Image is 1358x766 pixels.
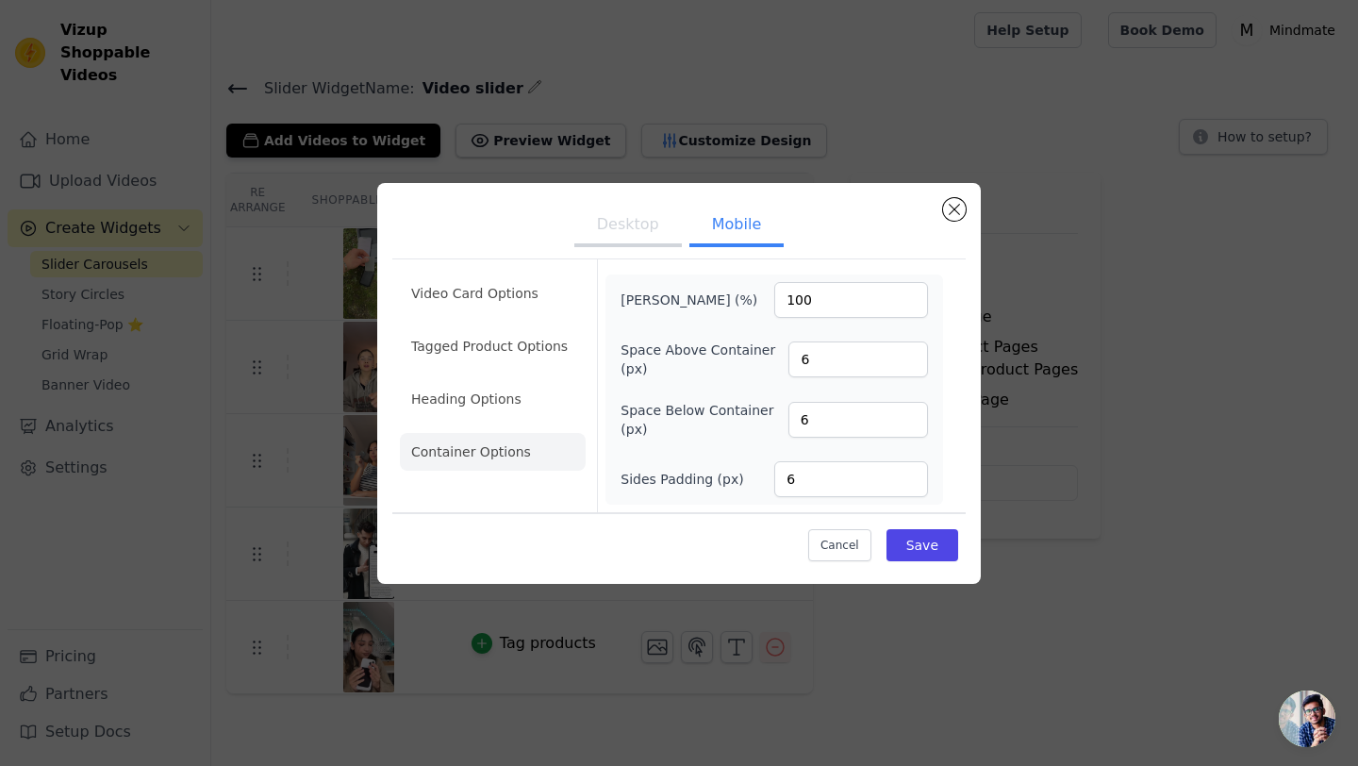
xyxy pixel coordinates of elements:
[621,291,757,309] label: [PERSON_NAME] (%)
[689,206,784,247] button: Mobile
[400,327,586,365] li: Tagged Product Options
[400,380,586,418] li: Heading Options
[621,401,787,439] label: Space Below Container (px)
[574,206,682,247] button: Desktop
[943,198,966,221] button: Close modal
[400,433,586,471] li: Container Options
[886,529,958,561] button: Save
[621,341,788,378] label: Space Above Container (px)
[808,529,871,561] button: Cancel
[621,470,743,489] label: Sides Padding (px)
[1279,691,1335,747] a: Chat öffnen
[400,275,586,312] li: Video Card Options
